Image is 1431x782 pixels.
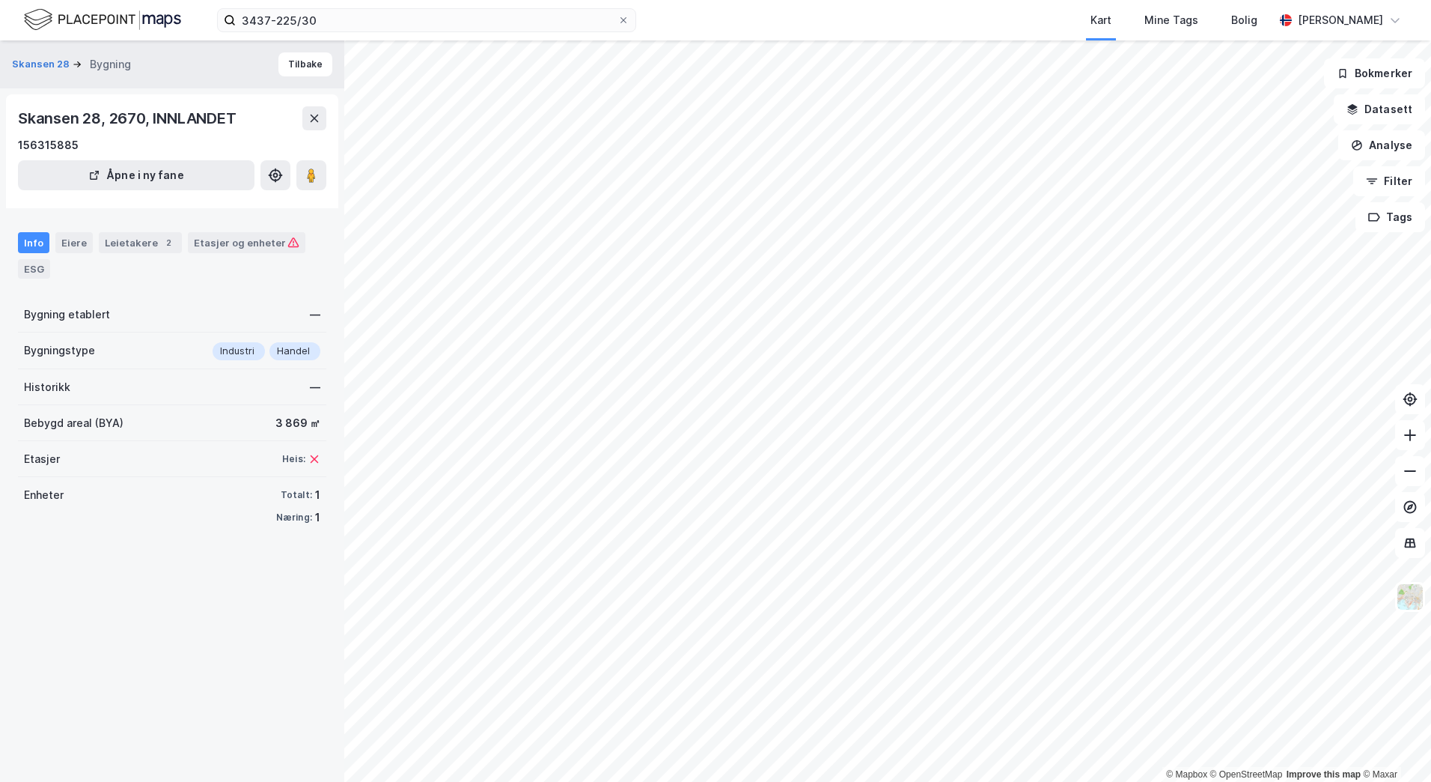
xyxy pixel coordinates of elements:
div: Heis: [282,453,305,465]
a: OpenStreetMap [1210,769,1283,780]
div: Info [18,232,49,253]
img: logo.f888ab2527a4732fd821a326f86c7f29.svg [24,7,181,33]
button: Skansen 28 [12,57,73,72]
button: Bokmerker [1324,58,1425,88]
a: Improve this map [1287,769,1361,780]
button: Datasett [1334,94,1425,124]
div: Leietakere [99,232,182,253]
div: Bygning etablert [24,306,110,324]
a: Mapbox [1166,769,1207,780]
div: Bygning [90,55,131,73]
div: Eiere [55,232,93,253]
div: Bolig [1231,11,1257,29]
div: — [310,378,320,396]
button: Åpne i ny fane [18,160,254,190]
div: Kart [1090,11,1111,29]
div: — [310,306,320,324]
input: Søk på adresse, matrikkel, gårdeiere, leietakere eller personer [236,9,617,31]
div: 1 [315,486,320,504]
div: [PERSON_NAME] [1298,11,1383,29]
button: Tags [1355,202,1425,232]
div: 2 [161,235,176,250]
img: Z [1396,583,1424,611]
div: Historikk [24,378,70,396]
div: 3 869 ㎡ [275,414,320,432]
div: Kontrollprogram for chat [1356,710,1431,782]
div: Bebygd areal (BYA) [24,414,123,432]
button: Tilbake [278,52,332,76]
button: Analyse [1338,130,1425,160]
iframe: Chat Widget [1356,710,1431,782]
button: Filter [1353,166,1425,196]
div: 156315885 [18,136,79,154]
div: Næring: [276,512,312,524]
div: Totalt: [281,489,312,501]
div: ESG [18,259,50,279]
div: Skansen 28, 2670, INNLANDET [18,106,239,130]
div: Etasjer og enheter [194,236,299,249]
div: Enheter [24,486,64,504]
div: Bygningstype [24,342,95,360]
div: Etasjer [24,450,60,468]
div: Mine Tags [1144,11,1198,29]
div: 1 [315,509,320,527]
